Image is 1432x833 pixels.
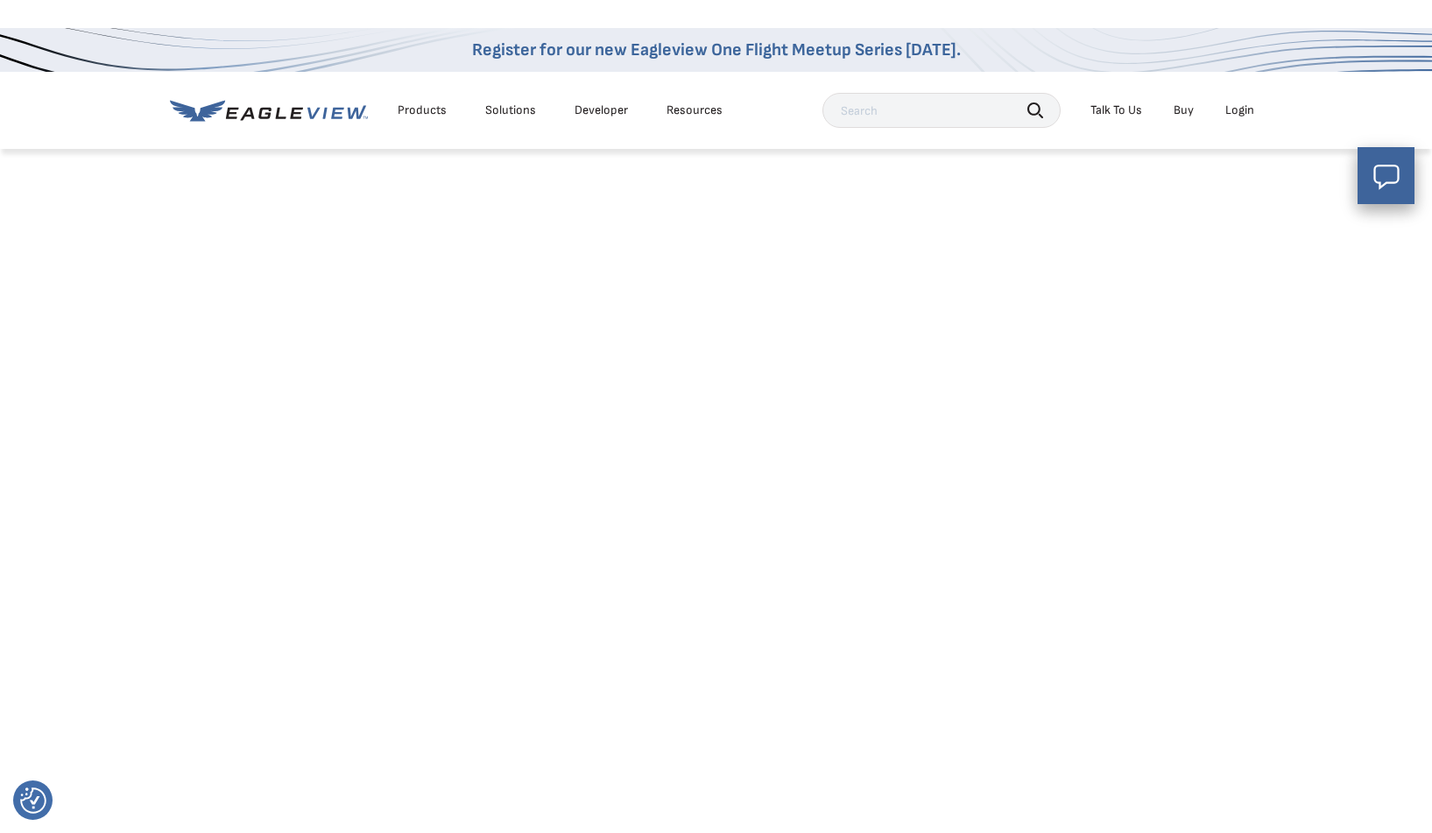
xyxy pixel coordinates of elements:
input: Search [822,93,1061,128]
button: Open chat window [1358,147,1414,204]
a: Developer [575,102,628,118]
div: Resources [667,102,723,118]
button: Consent Preferences [20,787,46,814]
div: Talk To Us [1090,102,1142,118]
a: Buy [1174,102,1194,118]
div: Products [398,102,447,118]
div: Login [1225,102,1254,118]
div: Solutions [485,102,536,118]
img: Revisit consent button [20,787,46,814]
a: Register for our new Eagleview One Flight Meetup Series [DATE]. [472,39,961,60]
